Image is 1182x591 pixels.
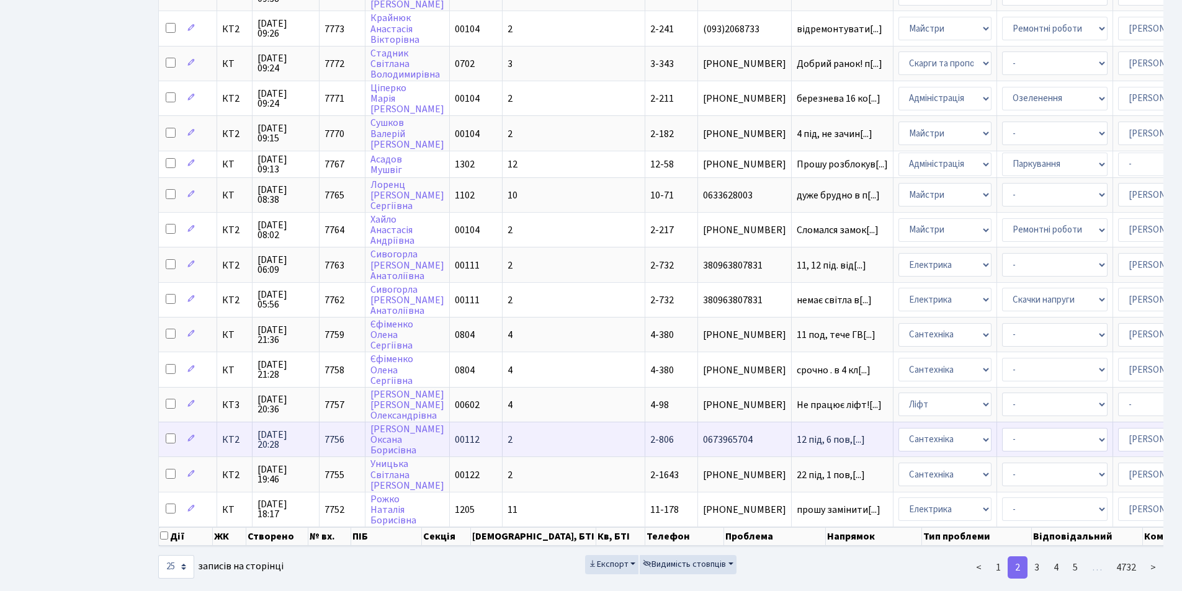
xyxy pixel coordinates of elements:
span: [DATE] 21:28 [257,360,314,380]
span: Експорт [588,558,629,571]
a: СушковВалерій[PERSON_NAME] [370,117,444,151]
th: Створено [246,527,308,546]
span: 4-380 [650,363,674,377]
span: [DATE] 09:24 [257,89,314,109]
span: 1102 [455,189,475,202]
span: 00104 [455,127,480,141]
span: [DATE] 08:38 [257,185,314,205]
span: [DATE] 20:28 [257,430,314,450]
a: [PERSON_NAME][PERSON_NAME]Олександрівна [370,388,444,422]
span: Добрий ранок! п[...] [797,57,882,71]
span: КТ2 [222,260,247,270]
span: 00104 [455,92,480,105]
th: Секція [422,527,471,546]
span: [PHONE_NUMBER] [703,505,786,515]
span: 2 [508,223,513,237]
span: 2-1643 [650,468,679,482]
a: ЦіперкоМарія[PERSON_NAME] [370,81,444,116]
span: 2 [508,127,513,141]
span: КТ3 [222,400,247,410]
span: КТ2 [222,129,247,139]
a: 4 [1046,556,1066,579]
span: КТ [222,365,247,375]
span: 4-380 [650,328,674,342]
span: 4 [508,328,513,342]
th: Відповідальний [1032,527,1143,546]
a: 3 [1027,556,1047,579]
span: 00112 [455,433,480,447]
a: Сивогорла[PERSON_NAME]Анатоліївна [370,283,444,318]
a: СтадникСвітланаВолодимирівна [370,47,440,81]
span: 7771 [325,92,344,105]
span: 10 [508,189,517,202]
span: Прошу розблокув[...] [797,158,888,171]
span: 3-343 [650,57,674,71]
span: [DATE] 21:36 [257,325,314,345]
span: (093)2068733 [703,24,786,34]
span: [PHONE_NUMBER] [703,129,786,139]
span: [PHONE_NUMBER] [703,330,786,340]
span: [DATE] 20:36 [257,394,314,414]
span: 2 [508,22,513,36]
span: 11-178 [650,503,679,517]
span: 7756 [325,433,344,447]
a: ЄфіменкоОленаСергіївна [370,353,413,388]
a: Лоренц[PERSON_NAME]Сергіївна [370,178,444,213]
span: КТ [222,159,247,169]
span: 2 [508,468,513,482]
span: КТ [222,330,247,340]
a: ЄфіменкоОленаСергіївна [370,318,413,352]
span: срочно . в 4 кл[...] [797,363,871,377]
th: Дії [159,527,213,546]
span: [DATE] 09:26 [257,19,314,38]
span: Не працює ліфт![...] [797,398,882,412]
button: Експорт [585,555,639,574]
span: 7773 [325,22,344,36]
span: Видимість стовпців [643,558,726,571]
th: ЖК [213,527,246,546]
span: [PHONE_NUMBER] [703,159,786,169]
span: КТ2 [222,295,247,305]
span: [DATE] 19:46 [257,464,314,484]
span: 7752 [325,503,344,517]
span: 2-241 [650,22,674,36]
span: КТ2 [222,24,247,34]
span: 4 [508,363,513,377]
a: АсадовМушвіг [370,153,402,177]
a: [PERSON_NAME]ОксанаБорисівна [370,422,444,457]
span: 0804 [455,363,475,377]
th: Проблема [724,527,826,546]
span: 10-71 [650,189,674,202]
span: КТ [222,59,247,69]
span: 0702 [455,57,475,71]
span: немає світла в[...] [797,293,872,307]
span: 2-211 [650,92,674,105]
select: записів на сторінці [158,555,194,579]
th: Телефон [645,527,724,546]
span: КТ [222,505,247,515]
a: УницькаСвітлана[PERSON_NAME] [370,458,444,492]
span: 2-182 [650,127,674,141]
span: 0804 [455,328,475,342]
span: 7757 [325,398,344,412]
span: 2-217 [650,223,674,237]
span: 11, 12 під. від[...] [797,259,866,272]
span: 4-98 [650,398,669,412]
span: [DATE] 09:13 [257,154,314,174]
span: [PHONE_NUMBER] [703,365,786,375]
a: 4732 [1109,556,1144,579]
span: КТ [222,190,247,200]
label: записів на сторінці [158,555,284,579]
span: КТ2 [222,225,247,235]
span: 2 [508,92,513,105]
span: 0673965704 [703,435,786,445]
span: 7759 [325,328,344,342]
span: 2-806 [650,433,674,447]
span: [DATE] 05:56 [257,290,314,309]
span: 2 [508,259,513,272]
span: [DATE] 18:17 [257,499,314,519]
span: 4 [508,398,513,412]
a: РожкоНаталіяБорисівна [370,492,416,527]
span: 2 [508,433,513,447]
a: 5 [1065,556,1085,579]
